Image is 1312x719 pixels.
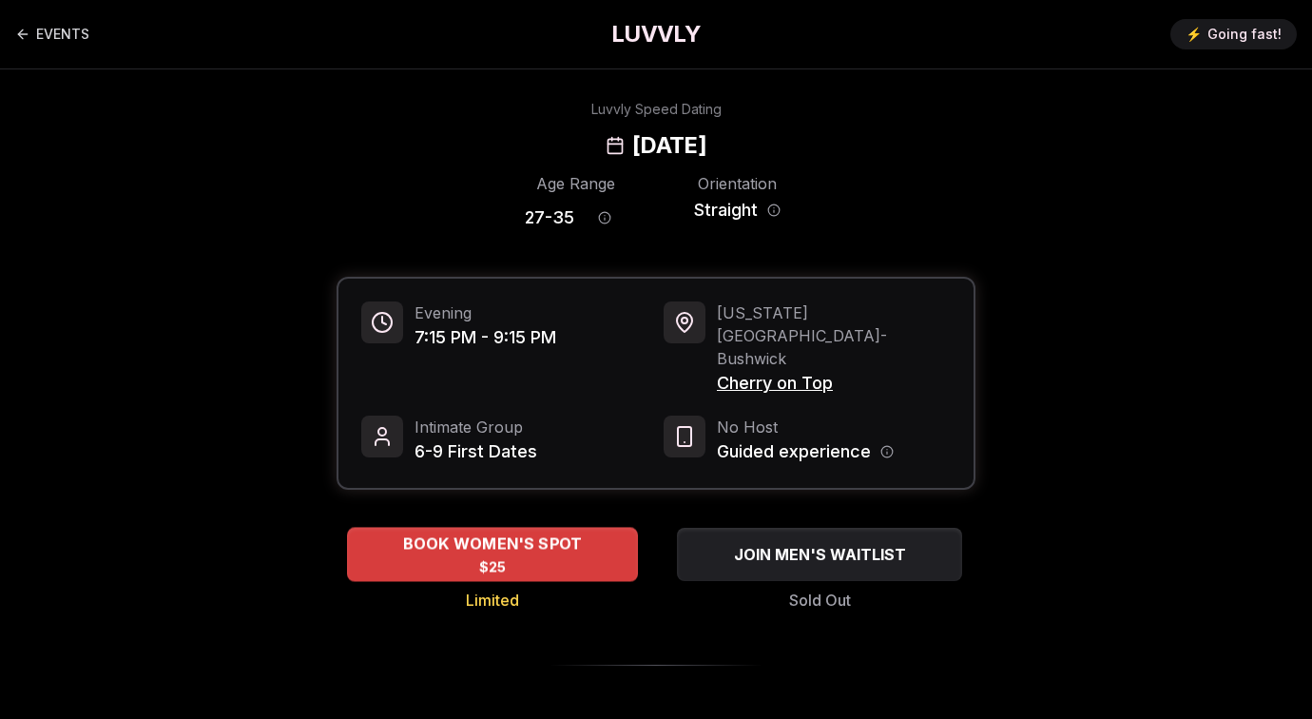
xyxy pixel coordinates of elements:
[479,557,507,576] span: $25
[717,416,894,438] span: No Host
[717,370,951,397] span: Cherry on Top
[525,172,626,195] div: Age Range
[466,589,519,612] span: Limited
[347,527,638,581] button: BOOK WOMEN'S SPOT - Limited
[730,543,910,566] span: JOIN MEN'S WAITLIST
[1207,25,1282,44] span: Going fast!
[789,589,851,612] span: Sold Out
[525,204,574,231] span: 27 - 35
[611,19,701,49] a: LUVVLY
[1186,25,1202,44] span: ⚡️
[694,197,758,223] span: Straight
[677,528,962,581] button: JOIN MEN'S WAITLIST - Sold Out
[415,324,556,351] span: 7:15 PM - 9:15 PM
[632,130,706,161] h2: [DATE]
[880,445,894,458] button: Host information
[415,301,556,324] span: Evening
[767,204,781,217] button: Orientation information
[717,438,871,465] span: Guided experience
[415,416,537,438] span: Intimate Group
[399,533,587,555] span: BOOK WOMEN'S SPOT
[15,15,89,53] a: Back to events
[717,301,951,370] span: [US_STATE][GEOGRAPHIC_DATA] - Bushwick
[686,172,787,195] div: Orientation
[584,197,626,239] button: Age range information
[415,438,537,465] span: 6-9 First Dates
[591,100,722,119] div: Luvvly Speed Dating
